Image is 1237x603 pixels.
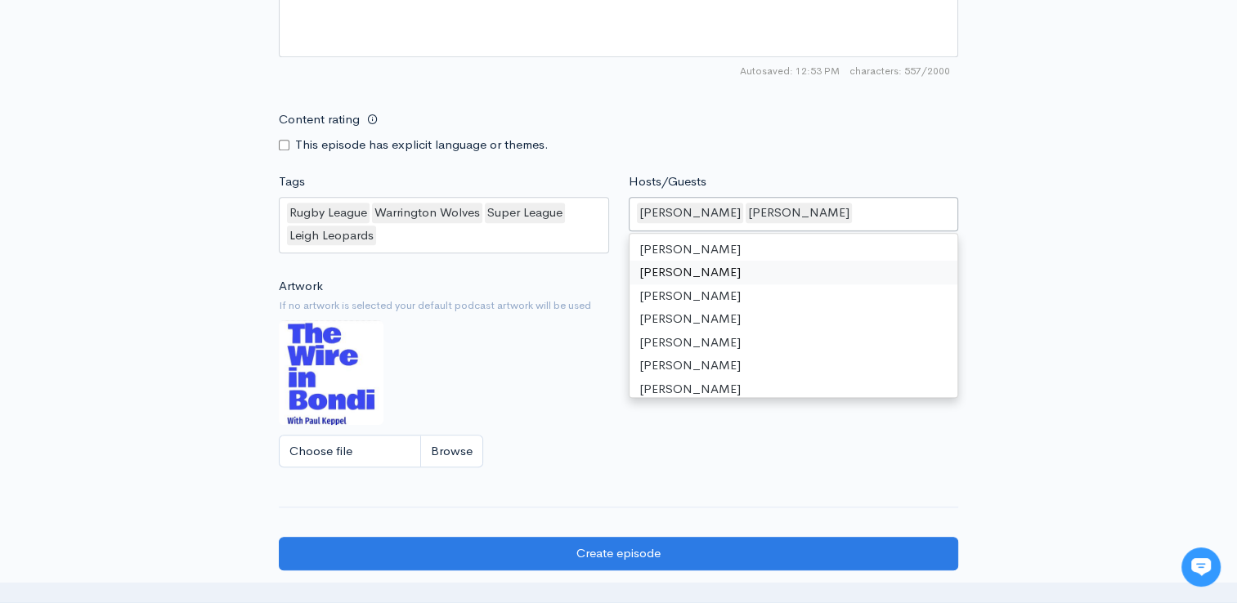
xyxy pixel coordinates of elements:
span: Autosaved: 12:53 PM [740,64,840,78]
h1: Hi 👋 [25,79,303,105]
div: [PERSON_NAME] [630,307,958,331]
label: Content rating [279,103,360,136]
div: [PERSON_NAME] [630,331,958,355]
label: Artwork [279,277,323,296]
div: [PERSON_NAME] [630,377,958,401]
label: Hosts/Guests [629,172,706,191]
h2: Just let us know if you need anything and we'll be happy to help! 🙂 [25,109,303,187]
div: [PERSON_NAME] [630,261,958,284]
div: [PERSON_NAME] [630,354,958,377]
label: This episode has explicit language or themes. [295,136,549,154]
input: Search articles [47,307,292,340]
div: [PERSON_NAME] [630,284,958,308]
div: Rugby League [287,203,370,223]
div: Leigh Leopards [287,226,376,246]
iframe: gist-messenger-bubble-iframe [1181,547,1221,587]
span: 557/2000 [849,64,950,78]
small: If no artwork is selected your default podcast artwork will be used [279,297,958,314]
div: [PERSON_NAME] [637,203,743,223]
label: Tags [279,172,305,191]
div: Warrington Wolves [372,203,482,223]
p: Find an answer quickly [22,280,305,300]
button: New conversation [25,217,302,249]
div: [PERSON_NAME] [630,238,958,261]
span: New conversation [105,226,196,239]
div: [PERSON_NAME] [746,203,852,223]
div: Super League [485,203,565,223]
input: Create episode [279,537,958,570]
